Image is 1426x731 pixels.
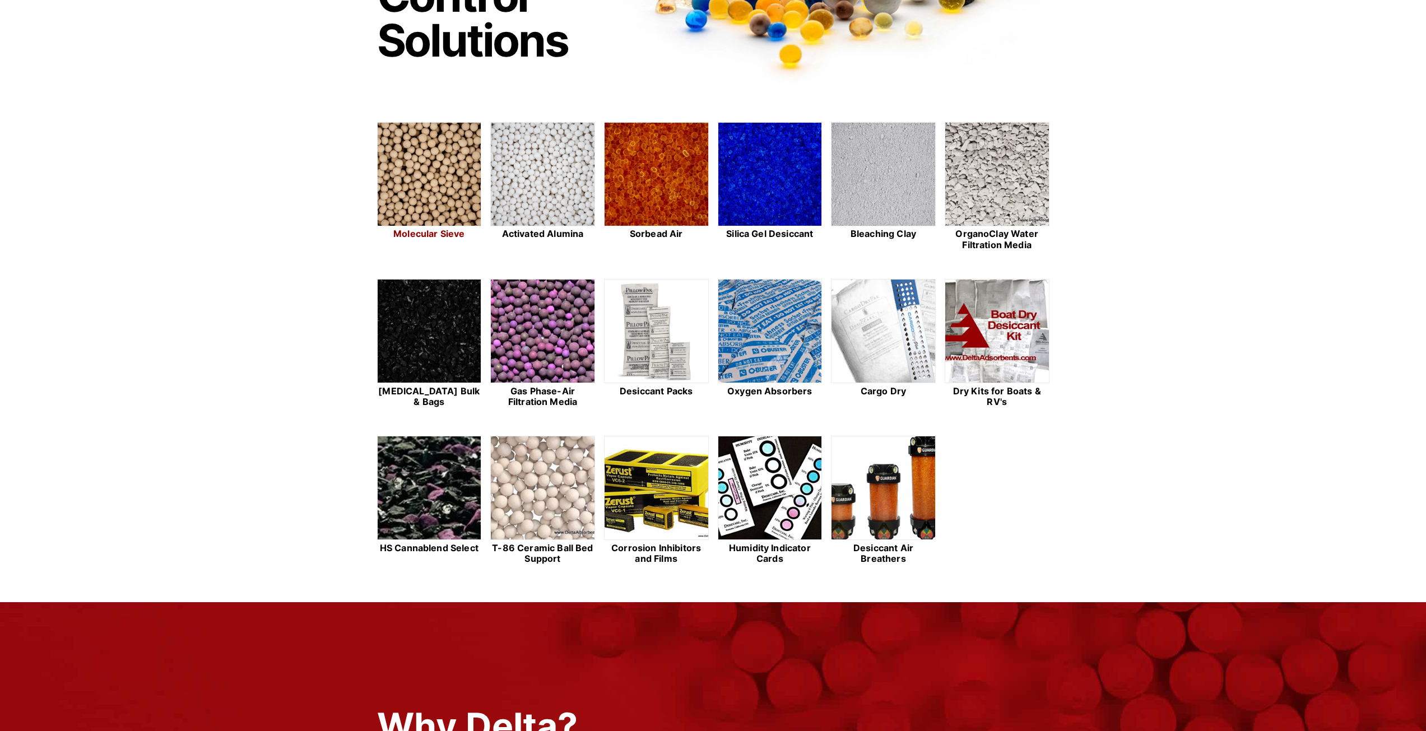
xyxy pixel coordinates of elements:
[377,543,482,553] h2: HS Cannablend Select
[831,436,936,566] a: Desiccant Air Breathers
[831,122,936,252] a: Bleaching Clay
[945,279,1049,409] a: Dry Kits for Boats & RV's
[377,436,482,566] a: HS Cannablend Select
[604,122,709,252] a: Sorbead Air
[377,122,482,252] a: Molecular Sieve
[718,229,823,239] h2: Silica Gel Desiccant
[490,386,595,407] h2: Gas Phase-Air Filtration Media
[490,436,595,566] a: T-86 Ceramic Ball Bed Support
[490,543,595,564] h2: T-86 Ceramic Ball Bed Support
[604,279,709,409] a: Desiccant Packs
[604,543,709,564] h2: Corrosion Inhibitors and Films
[831,279,936,409] a: Cargo Dry
[831,543,936,564] h2: Desiccant Air Breathers
[831,386,936,397] h2: Cargo Dry
[831,229,936,239] h2: Bleaching Clay
[604,229,709,239] h2: Sorbead Air
[718,436,823,566] a: Humidity Indicator Cards
[718,279,823,409] a: Oxygen Absorbers
[604,436,709,566] a: Corrosion Inhibitors and Films
[490,122,595,252] a: Activated Alumina
[490,229,595,239] h2: Activated Alumina
[718,122,823,252] a: Silica Gel Desiccant
[945,229,1049,250] h2: OrganoClay Water Filtration Media
[377,229,482,239] h2: Molecular Sieve
[377,386,482,407] h2: [MEDICAL_DATA] Bulk & Bags
[490,279,595,409] a: Gas Phase-Air Filtration Media
[945,386,1049,407] h2: Dry Kits for Boats & RV's
[718,386,823,397] h2: Oxygen Absorbers
[604,386,709,397] h2: Desiccant Packs
[377,279,482,409] a: [MEDICAL_DATA] Bulk & Bags
[718,543,823,564] h2: Humidity Indicator Cards
[945,122,1049,252] a: OrganoClay Water Filtration Media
